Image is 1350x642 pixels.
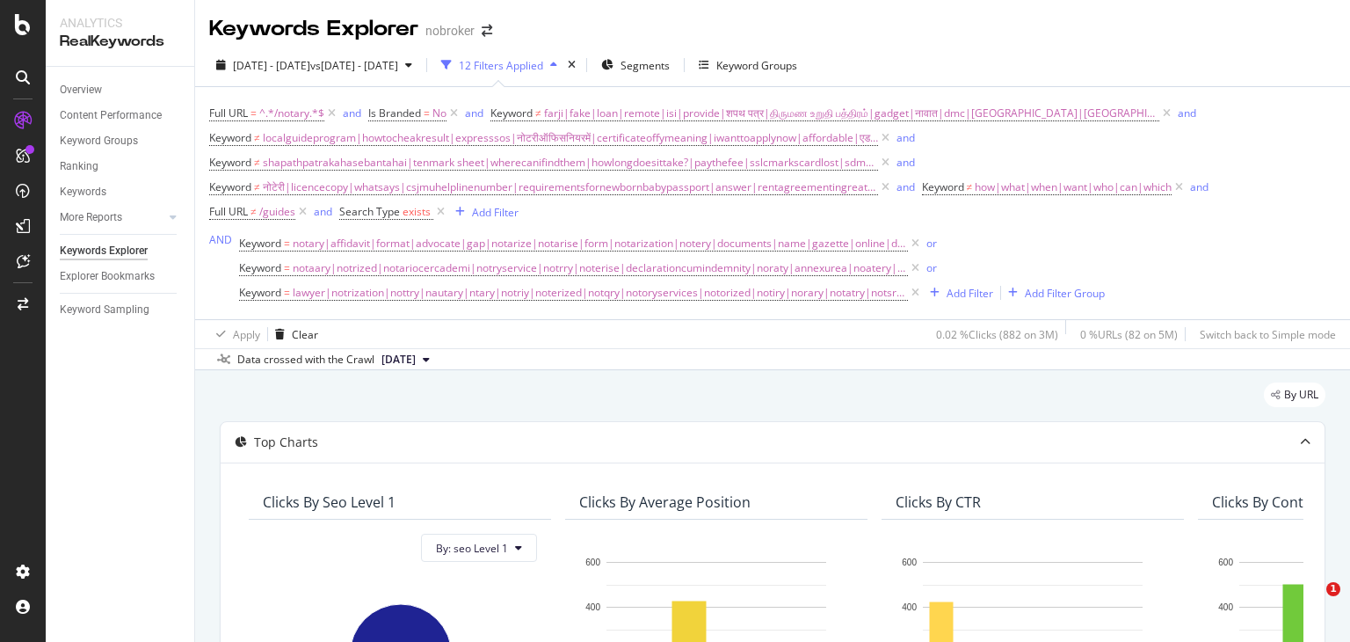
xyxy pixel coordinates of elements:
span: = [284,236,290,251]
span: Keyword [490,106,533,120]
div: Explorer Bookmarks [60,267,155,286]
span: ≠ [254,155,260,170]
span: Keyword [239,236,281,251]
span: Keyword [922,179,964,194]
div: and [465,106,483,120]
span: = [284,285,290,300]
div: 12 Filters Applied [459,58,543,73]
div: Keyword Groups [60,132,138,150]
div: Keyword Groups [716,58,797,73]
div: legacy label [1264,383,1325,407]
text: 400 [1218,603,1233,613]
button: 12 Filters Applied [434,51,564,79]
div: Clicks By Average Position [579,493,751,511]
button: Apply [209,320,260,348]
div: Apply [233,327,260,342]
a: Keywords [60,183,182,201]
a: Keywords Explorer [60,242,182,260]
div: or [926,236,937,251]
span: how|what|when|want|who|can|which [975,175,1172,200]
button: [DATE] [374,349,437,370]
span: = [284,260,290,275]
a: More Reports [60,208,164,227]
button: AND [209,231,232,248]
button: Keyword Groups [692,51,804,79]
div: AND [209,232,232,247]
button: and [896,179,915,195]
span: Keyword [209,130,251,145]
span: By URL [1284,390,1318,400]
text: 400 [902,603,917,613]
button: Add Filter [448,201,519,223]
div: RealKeywords [60,32,180,52]
span: = [424,106,430,120]
text: 600 [1218,558,1233,567]
span: vs [DATE] - [DATE] [310,58,398,73]
div: Overview [60,81,102,99]
text: 600 [585,558,600,567]
iframe: Intercom live chat [1290,582,1332,624]
span: ≠ [254,130,260,145]
div: Top Charts [254,434,318,451]
a: Keyword Sampling [60,301,182,319]
span: No [432,101,446,126]
span: farji|fake|loan|remote|isi|provide|शपथ पत्र|திருமண உறுதி பத்திரம்|gadget|नावात|dmc|[GEOGRAPHIC_DA... [544,101,1159,126]
text: 600 [902,558,917,567]
button: and [1178,105,1196,121]
button: and [1190,179,1208,195]
span: notaary|notrized|notariocercademi|notryservice|notrry|noterise|declarationcumindemnity|noraty|ann... [293,256,908,281]
button: By: seo Level 1 [421,534,537,562]
div: Keywords [60,183,106,201]
span: lawyer|notrization|nottry|nautary|ntary|notriy|noterized|notqry|notoryservices|notorized|notiry|n... [293,281,908,305]
div: arrow-right-arrow-left [482,25,492,37]
span: localguideprogram|howtocheakresult|expresssos|नोटरीऑफिसनियरमें|certificateoffymeaning|iwanttoappl... [263,126,878,150]
a: Ranking [60,157,182,176]
div: Clear [292,327,318,342]
div: Add Filter [947,286,993,301]
div: and [896,179,915,194]
button: and [314,203,332,220]
span: Keyword [239,285,281,300]
span: नोटेरी|licencecopy|whatsays|csjmuhelplinenumber|requirementsfornewbornbabypassport|answer|rentagr... [263,175,878,200]
div: Add Filter Group [1025,286,1105,301]
div: 0.02 % Clicks ( 882 on 3M ) [936,327,1058,342]
span: /guides [259,200,295,224]
div: times [564,56,579,74]
button: Segments [594,51,677,79]
div: Keywords Explorer [60,242,148,260]
button: [DATE] - [DATE]vs[DATE] - [DATE] [209,51,419,79]
span: Keyword [239,260,281,275]
span: Search Type [339,204,400,219]
div: Switch back to Simple mode [1200,327,1336,342]
span: Segments [621,58,670,73]
button: Add Filter [923,282,993,303]
div: Keywords Explorer [209,14,418,44]
button: and [896,154,915,171]
div: and [314,204,332,219]
div: and [1178,106,1196,120]
div: Data crossed with the Crawl [237,352,374,368]
div: Content Performance [60,106,162,125]
span: ≠ [250,204,257,219]
span: [DATE] - [DATE] [233,58,310,73]
span: ≠ [535,106,541,120]
button: or [926,259,937,276]
span: ^.*/notary.*$ [259,101,324,126]
div: Add Filter [472,205,519,220]
span: 1 [1326,582,1340,596]
div: Keyword Sampling [60,301,149,319]
button: Switch back to Simple mode [1193,320,1336,348]
button: or [926,235,937,252]
span: Keyword [209,179,251,194]
div: Ranking [60,157,98,176]
div: 0 % URLs ( 82 on 5M ) [1080,327,1178,342]
a: Keyword Groups [60,132,182,150]
button: and [896,129,915,146]
a: Explorer Bookmarks [60,267,182,286]
button: Clear [268,320,318,348]
a: Content Performance [60,106,182,125]
span: exists [403,204,431,219]
div: More Reports [60,208,122,227]
span: 2025 Sep. 1st [381,352,416,368]
span: = [250,106,257,120]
